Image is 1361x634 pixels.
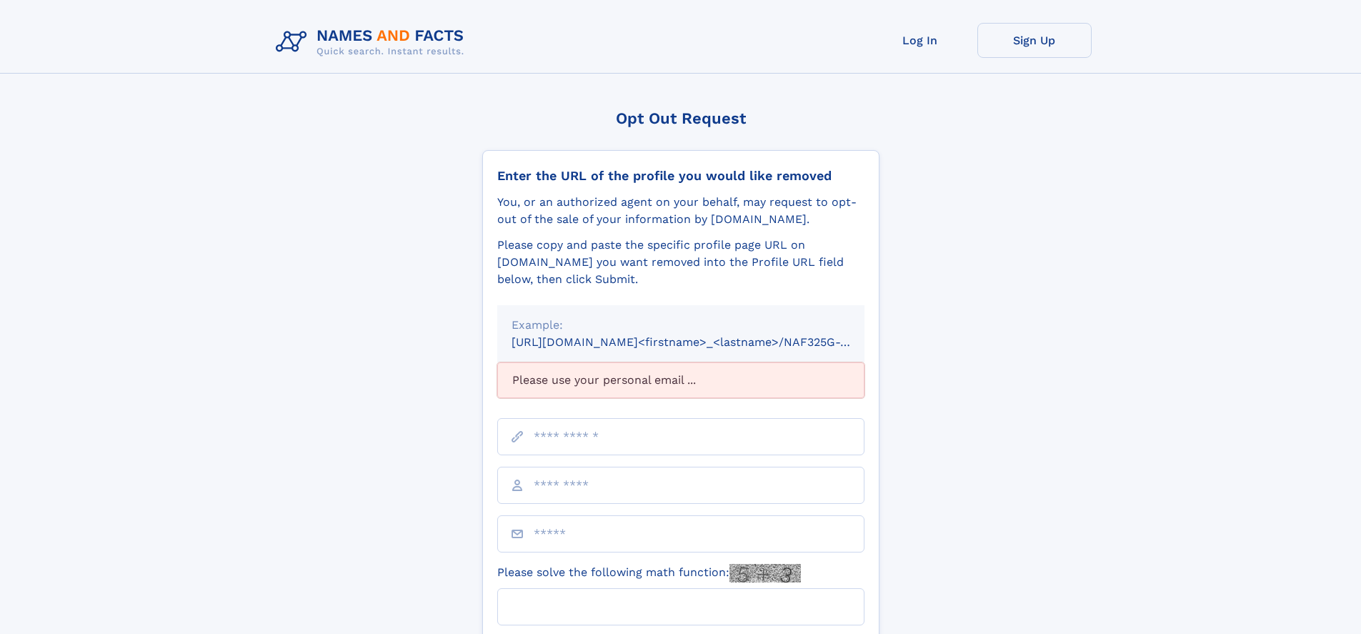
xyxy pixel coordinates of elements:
small: [URL][DOMAIN_NAME]<firstname>_<lastname>/NAF325G-xxxxxxxx [512,335,892,349]
a: Log In [863,23,977,58]
div: Enter the URL of the profile you would like removed [497,168,864,184]
div: Opt Out Request [482,109,879,127]
div: Example: [512,317,850,334]
div: Please copy and paste the specific profile page URL on [DOMAIN_NAME] you want removed into the Pr... [497,237,864,288]
label: Please solve the following math function: [497,564,801,583]
img: Logo Names and Facts [270,23,476,61]
div: Please use your personal email ... [497,362,864,398]
div: You, or an authorized agent on your behalf, may request to opt-out of the sale of your informatio... [497,194,864,228]
a: Sign Up [977,23,1092,58]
